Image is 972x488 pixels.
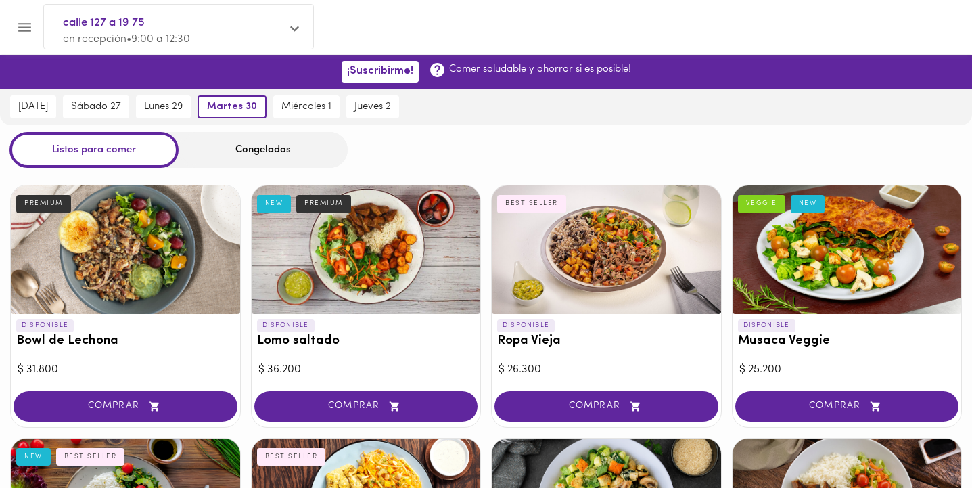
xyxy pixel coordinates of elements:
[346,95,399,118] button: jueves 2
[511,401,701,412] span: COMPRAR
[257,448,326,466] div: BEST SELLER
[791,195,825,213] div: NEW
[497,195,566,213] div: BEST SELLER
[257,319,315,332] p: DISPONIBLE
[497,334,716,349] h3: Ropa Vieja
[63,95,129,118] button: sábado 27
[752,401,942,412] span: COMPRAR
[63,14,281,32] span: calle 127 a 19 75
[347,65,413,78] span: ¡Suscribirme!
[252,185,481,314] div: Lomo saltado
[56,448,125,466] div: BEST SELLER
[136,95,191,118] button: lunes 29
[281,101,331,113] span: miércoles 1
[449,62,631,76] p: Comer saludable y ahorrar si es posible!
[494,391,718,422] button: COMPRAR
[198,95,267,118] button: martes 30
[342,61,419,82] button: ¡Suscribirme!
[11,185,240,314] div: Bowl de Lechona
[63,34,190,45] span: en recepción • 9:00 a 12:30
[492,185,721,314] div: Ropa Vieja
[296,195,351,213] div: PREMIUM
[71,101,121,113] span: sábado 27
[271,401,461,412] span: COMPRAR
[257,195,292,213] div: NEW
[497,319,555,332] p: DISPONIBLE
[9,132,179,168] div: Listos para comer
[10,95,56,118] button: [DATE]
[738,195,785,213] div: VEGGIE
[354,101,391,113] span: jueves 2
[739,362,955,378] div: $ 25.200
[499,362,714,378] div: $ 26.300
[894,409,958,474] iframe: Messagebird Livechat Widget
[18,362,233,378] div: $ 31.800
[8,11,41,44] button: Menu
[14,391,237,422] button: COMPRAR
[738,334,956,349] h3: Musaca Veggie
[735,391,959,422] button: COMPRAR
[30,401,221,412] span: COMPRAR
[16,319,74,332] p: DISPONIBLE
[738,319,795,332] p: DISPONIBLE
[733,185,962,314] div: Musaca Veggie
[179,132,348,168] div: Congelados
[254,391,478,422] button: COMPRAR
[207,101,257,113] span: martes 30
[16,334,235,349] h3: Bowl de Lechona
[16,448,51,466] div: NEW
[257,334,476,349] h3: Lomo saltado
[144,101,183,113] span: lunes 29
[258,362,474,378] div: $ 36.200
[18,101,48,113] span: [DATE]
[273,95,340,118] button: miércoles 1
[16,195,71,213] div: PREMIUM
